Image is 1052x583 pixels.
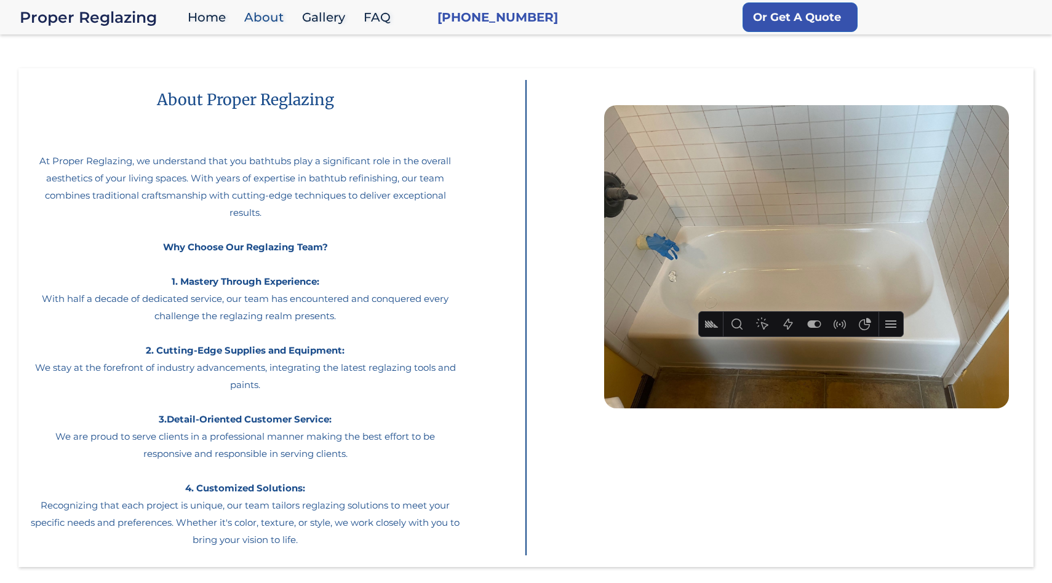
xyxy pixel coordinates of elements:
strong: 4. Customized Solutions: [185,482,305,494]
h1: About Proper Reglazing [132,81,359,119]
strong: 3. [159,413,167,425]
strong: Detail-Oriented Customer Service: [167,413,332,425]
a: About [238,4,296,31]
a: Or Get A Quote [743,2,858,32]
a: FAQ [357,4,403,31]
strong: Why Choose Our Reglazing Team? 1. Mastery Through Experience: [163,241,328,287]
strong: 2. Cutting-Edge Supplies and Equipment: [146,344,345,356]
p: At Proper Reglazing, we understand that you bathtubs play a significant role in the overall aesth... [31,128,460,549]
a: Home [181,4,238,31]
a: Proper Reglazing [20,9,181,26]
a: Gallery [296,4,357,31]
a: [PHONE_NUMBER] [437,9,558,26]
